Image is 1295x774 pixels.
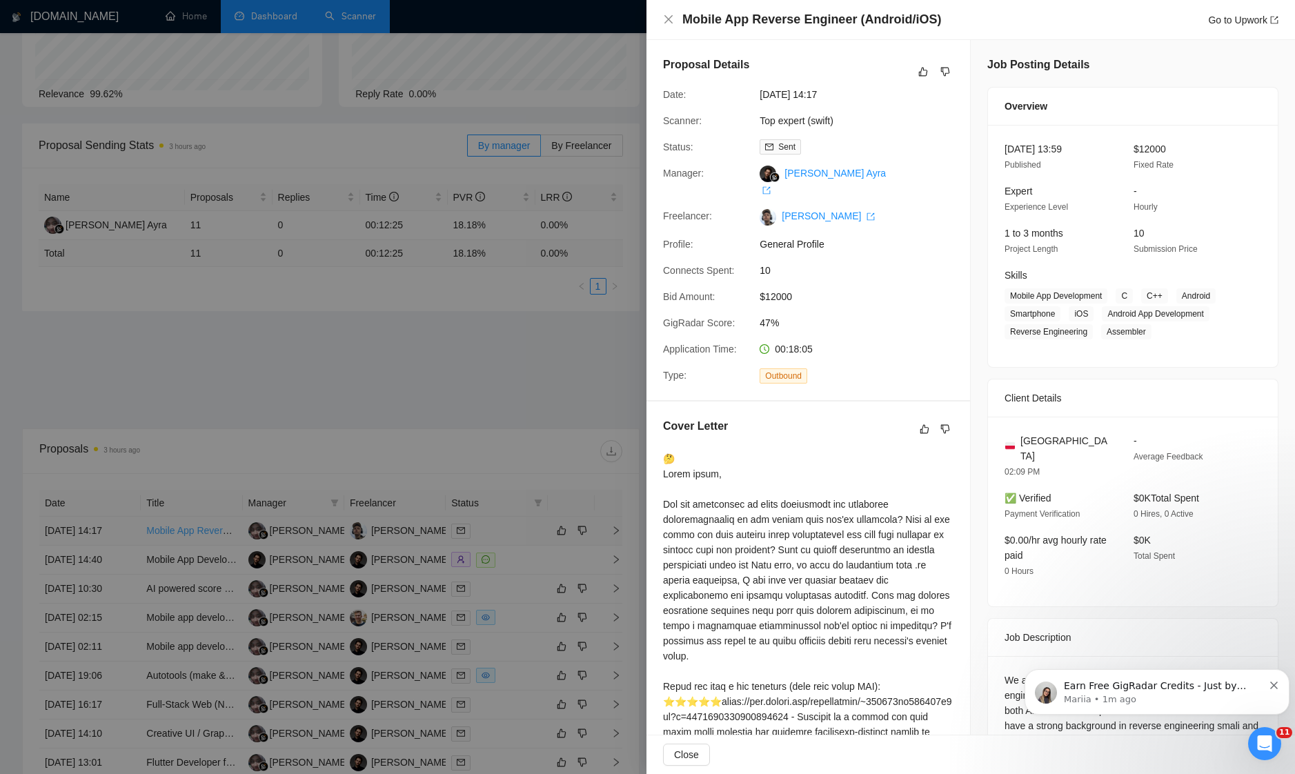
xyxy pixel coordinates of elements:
[940,66,950,77] span: dislike
[1005,441,1015,450] img: 🇵🇱
[760,315,967,330] span: 47%
[663,14,674,25] span: close
[1005,288,1107,304] span: Mobile App Development
[663,291,715,302] span: Bid Amount:
[760,168,886,195] a: [PERSON_NAME] Ayra export
[1005,535,1107,561] span: $0.00/hr avg hourly rate paid
[760,344,769,354] span: clock-circle
[1134,509,1194,519] span: 0 Hires, 0 Active
[1134,244,1198,254] span: Submission Price
[1134,160,1174,170] span: Fixed Rate
[916,421,933,437] button: like
[1208,14,1278,26] a: Go to Upworkexport
[663,57,749,73] h5: Proposal Details
[663,418,728,435] h5: Cover Letter
[915,63,931,80] button: like
[760,263,967,278] span: 10
[663,141,693,152] span: Status:
[1134,202,1158,212] span: Hourly
[1134,435,1137,446] span: -
[1102,306,1209,321] span: Android App Development
[1134,535,1151,546] span: $0K
[937,63,953,80] button: dislike
[1134,551,1175,561] span: Total Spent
[1005,99,1047,114] span: Overview
[1005,467,1040,477] span: 02:09 PM
[760,289,967,304] span: $12000
[1134,452,1203,462] span: Average Feedback
[663,115,702,126] span: Scanner:
[663,265,735,276] span: Connects Spent:
[1176,288,1216,304] span: Android
[1005,493,1051,504] span: ✅ Verified
[940,424,950,435] span: dislike
[765,143,773,151] span: mail
[1020,433,1111,464] span: [GEOGRAPHIC_DATA]
[663,344,737,355] span: Application Time:
[1005,143,1062,155] span: [DATE] 13:59
[1101,324,1151,339] span: Assembler
[1005,306,1060,321] span: Smartphone
[918,66,928,77] span: like
[1069,306,1094,321] span: iOS
[760,115,833,126] a: Top expert (swift)
[1116,288,1133,304] span: C
[1005,379,1261,417] div: Client Details
[674,747,699,762] span: Close
[1134,143,1166,155] span: $12000
[1005,186,1032,197] span: Expert
[663,14,674,26] button: Close
[1005,270,1027,281] span: Skills
[762,186,771,195] span: export
[1005,244,1058,254] span: Project Length
[1005,324,1093,339] span: Reverse Engineering
[663,370,686,381] span: Type:
[1005,619,1261,656] div: Job Description
[782,210,875,221] a: [PERSON_NAME] export
[1276,727,1292,738] span: 11
[1005,160,1041,170] span: Published
[760,209,776,226] img: c158YshKq3dfpKN72cFHR4lol3lEG1NW1mPJb7ppVtEEMBH9p9c36YijkAo1rlncnD
[987,57,1089,73] h5: Job Posting Details
[1134,493,1199,504] span: $0K Total Spent
[775,344,813,355] span: 00:18:05
[1005,202,1068,212] span: Experience Level
[1005,228,1063,239] span: 1 to 3 months
[920,424,929,435] span: like
[663,168,704,179] span: Manager:
[663,239,693,250] span: Profile:
[1270,16,1278,24] span: export
[1248,727,1281,760] iframe: Intercom live chat
[1019,640,1295,737] iframe: Intercom notifications message
[760,237,967,252] span: General Profile
[1005,509,1080,519] span: Payment Verification
[1134,228,1145,239] span: 10
[1134,186,1137,197] span: -
[663,210,712,221] span: Freelancer:
[1141,288,1168,304] span: C++
[663,317,735,328] span: GigRadar Score:
[760,368,807,384] span: Outbound
[663,89,686,100] span: Date:
[770,172,780,182] img: gigradar-bm.png
[867,212,875,221] span: export
[682,11,941,28] h4: Mobile App Reverse Engineer (Android/iOS)
[937,421,953,437] button: dislike
[760,87,967,102] span: [DATE] 14:17
[778,142,795,152] span: Sent
[663,744,710,766] button: Close
[1005,566,1034,576] span: 0 Hours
